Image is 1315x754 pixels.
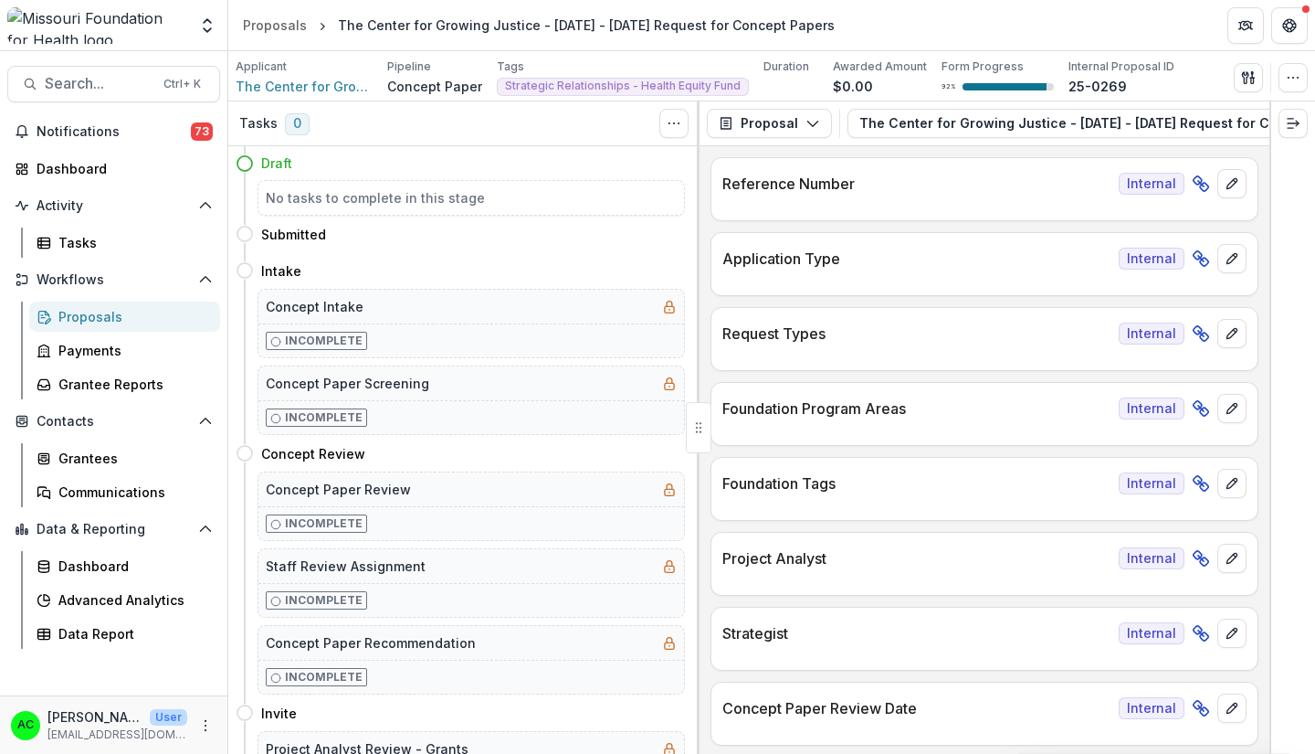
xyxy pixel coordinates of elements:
[47,707,142,727] p: [PERSON_NAME]
[1119,547,1184,569] span: Internal
[266,633,476,653] h5: Concept Paper Recommendation
[387,77,482,96] p: Concept Paper
[29,443,220,473] a: Grantees
[236,12,842,38] nav: breadcrumb
[261,704,297,723] h4: Invite
[37,198,191,214] span: Activity
[1119,398,1184,419] span: Internal
[7,117,220,146] button: Notifications73
[285,592,363,609] p: Incomplete
[266,188,677,207] h5: No tasks to complete in this stage
[29,619,220,649] a: Data Report
[1119,173,1184,195] span: Internal
[285,409,363,426] p: Incomplete
[29,302,220,332] a: Proposals
[150,709,187,726] p: User
[236,77,373,96] a: The Center for Growing Justice
[285,333,363,349] p: Incomplete
[722,622,1111,644] p: Strategist
[1217,394,1247,423] button: edit
[266,297,363,316] h5: Concept Intake
[7,154,220,184] a: Dashboard
[1068,58,1174,75] p: Internal Proposal ID
[722,697,1111,719] p: Concept Paper Review Date
[1119,622,1184,644] span: Internal
[37,159,205,178] div: Dashboard
[266,557,426,576] h5: Staff Review Assignment
[29,477,220,507] a: Communications
[266,480,411,499] h5: Concept Paper Review
[722,473,1111,494] p: Foundation Tags
[17,719,34,731] div: Alyssa Curran
[7,7,187,44] img: Missouri Foundation for Health logo
[236,58,287,75] p: Applicant
[58,483,205,502] div: Communications
[29,228,220,258] a: Tasks
[261,444,365,463] h4: Concept Review
[58,590,205,610] div: Advanced Analytics
[195,715,216,737] button: More
[243,16,307,35] div: Proposals
[7,407,220,436] button: Open Contacts
[7,515,220,544] button: Open Data & Reporting
[722,398,1111,419] p: Foundation Program Areas
[160,74,205,94] div: Ctrl + K
[1119,248,1184,270] span: Internal
[833,58,927,75] p: Awarded Amount
[7,66,220,102] button: Search...
[239,116,278,132] h3: Tasks
[285,515,363,532] p: Incomplete
[497,58,524,75] p: Tags
[387,58,431,75] p: Pipeline
[58,341,205,360] div: Payments
[1227,7,1264,44] button: Partners
[763,58,809,75] p: Duration
[1217,169,1247,198] button: edit
[58,624,205,643] div: Data Report
[45,75,153,92] span: Search...
[37,124,191,140] span: Notifications
[261,154,292,173] h4: Draft
[338,16,835,35] div: The Center for Growing Justice - [DATE] - [DATE] Request for Concept Papers
[1068,77,1127,96] p: 25-0269
[1217,544,1247,573] button: edit
[722,248,1111,270] p: Application Type
[659,109,689,138] button: Toggle View Cancelled Tasks
[58,307,205,326] div: Proposals
[1217,619,1247,648] button: edit
[833,77,873,96] p: $0.00
[58,449,205,468] div: Grantees
[236,12,314,38] a: Proposals
[1217,694,1247,723] button: edit
[1217,319,1247,348] button: edit
[1119,323,1184,345] span: Internal
[261,261,301,281] h4: Intake
[47,727,187,743] p: [EMAIL_ADDRESS][DOMAIN_NAME]
[37,414,191,430] span: Contacts
[722,323,1111,345] p: Request Types
[29,585,220,615] a: Advanced Analytics
[261,225,326,244] h4: Submitted
[285,113,310,135] span: 0
[942,80,955,93] p: 92 %
[191,122,213,141] span: 73
[1119,473,1184,494] span: Internal
[195,7,220,44] button: Open entity switcher
[266,374,429,393] h5: Concept Paper Screening
[7,265,220,294] button: Open Workflows
[58,375,205,394] div: Grantee Reports
[1217,469,1247,498] button: edit
[707,109,832,138] button: Proposal
[285,669,363,685] p: Incomplete
[1217,244,1247,273] button: edit
[7,191,220,220] button: Open Activity
[37,272,191,288] span: Workflows
[58,557,205,576] div: Dashboard
[1119,697,1184,719] span: Internal
[1271,7,1308,44] button: Get Help
[29,369,220,399] a: Grantee Reports
[505,80,741,92] span: Strategic Relationships - Health Equity Fund
[1278,109,1308,138] button: Expand right
[29,551,220,581] a: Dashboard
